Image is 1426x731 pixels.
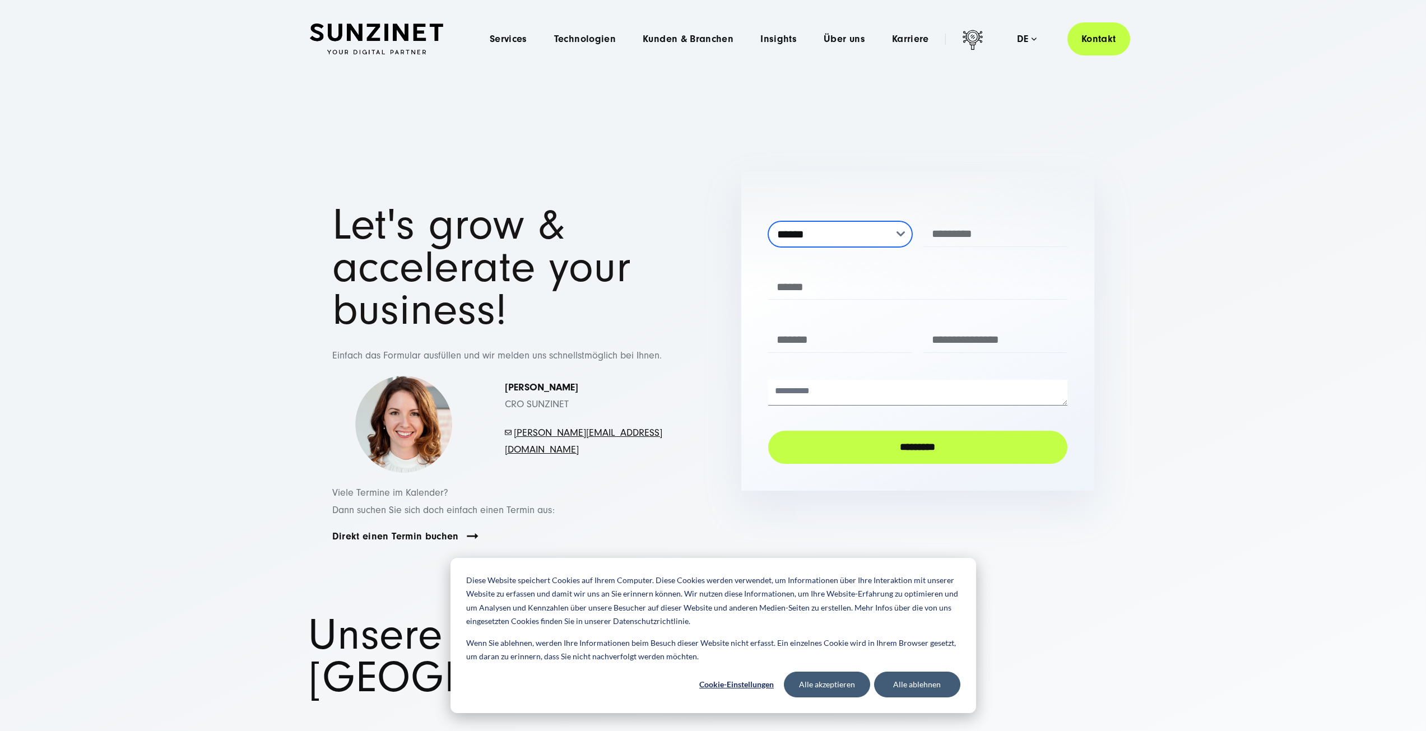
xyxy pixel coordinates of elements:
[874,672,960,697] button: Alle ablehnen
[694,672,780,697] button: Cookie-Einstellungen
[784,672,870,697] button: Alle akzeptieren
[332,487,555,516] span: Viele Termine im Kalender? Dann suchen Sie sich doch einfach einen Termin aus:
[450,558,976,713] div: Cookie banner
[310,24,443,55] img: SUNZINET Full Service Digital Agentur
[466,636,960,664] p: Wenn Sie ablehnen, werden Ihre Informationen beim Besuch dieser Website nicht erfasst. Ein einzel...
[760,34,797,45] a: Insights
[308,614,1118,699] h1: Unsere Standorte in [GEOGRAPHIC_DATA]
[505,427,662,456] a: [PERSON_NAME][EMAIL_ADDRESS][DOMAIN_NAME]
[505,381,578,393] strong: [PERSON_NAME]
[490,34,527,45] a: Services
[824,34,865,45] a: Über uns
[512,427,514,439] span: -
[505,379,663,413] p: CRO SUNZINET
[332,200,631,335] span: Let's grow & accelerate your business!
[643,34,733,45] a: Kunden & Branchen
[466,574,960,628] p: Diese Website speichert Cookies auf Ihrem Computer. Diese Cookies werden verwendet, um Informatio...
[1067,22,1130,55] a: Kontakt
[892,34,929,45] a: Karriere
[332,350,662,361] span: Einfach das Formular ausfüllen und wir melden uns schnellstmöglich bei Ihnen.
[332,530,459,543] a: Direkt einen Termin buchen
[554,34,616,45] a: Technologien
[355,376,453,474] img: Simona-kontakt-page-picture
[1017,34,1037,45] div: de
